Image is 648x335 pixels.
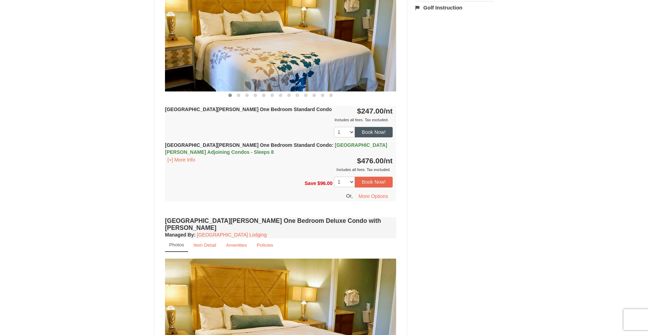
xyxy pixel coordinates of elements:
a: Item Detail [189,238,221,252]
small: Photos [169,242,184,247]
span: Save [305,180,316,186]
div: Includes all fees. Tax excluded. [165,166,393,173]
small: Policies [257,242,273,248]
a: Golf Instruction [415,1,494,14]
h4: [GEOGRAPHIC_DATA][PERSON_NAME] One Bedroom Deluxe Condo with [PERSON_NAME] [165,217,396,231]
span: Managed By [165,232,194,238]
span: $476.00 [357,157,384,165]
button: Book Now! [355,177,393,187]
span: /nt [384,157,393,165]
strong: [GEOGRAPHIC_DATA][PERSON_NAME] One Bedroom Standard Condo [165,107,332,112]
span: Or, [346,193,353,198]
span: $96.00 [317,180,332,186]
a: Photos [165,238,188,252]
a: [GEOGRAPHIC_DATA] Lodging [197,232,267,238]
a: Amenities [221,238,251,252]
button: [+] More Info [165,156,198,164]
strong: [GEOGRAPHIC_DATA][PERSON_NAME] One Bedroom Standard Condo [165,142,387,155]
button: Book Now! [355,127,393,137]
strong: : [165,232,195,238]
strong: $247.00 [357,107,393,115]
span: : [332,142,333,148]
small: Amenities [226,242,247,248]
span: /nt [384,107,393,115]
small: Item Detail [193,242,216,248]
div: Includes all fees. Tax excluded. [165,116,393,123]
a: Policies [252,238,278,252]
button: More Options [354,191,393,201]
